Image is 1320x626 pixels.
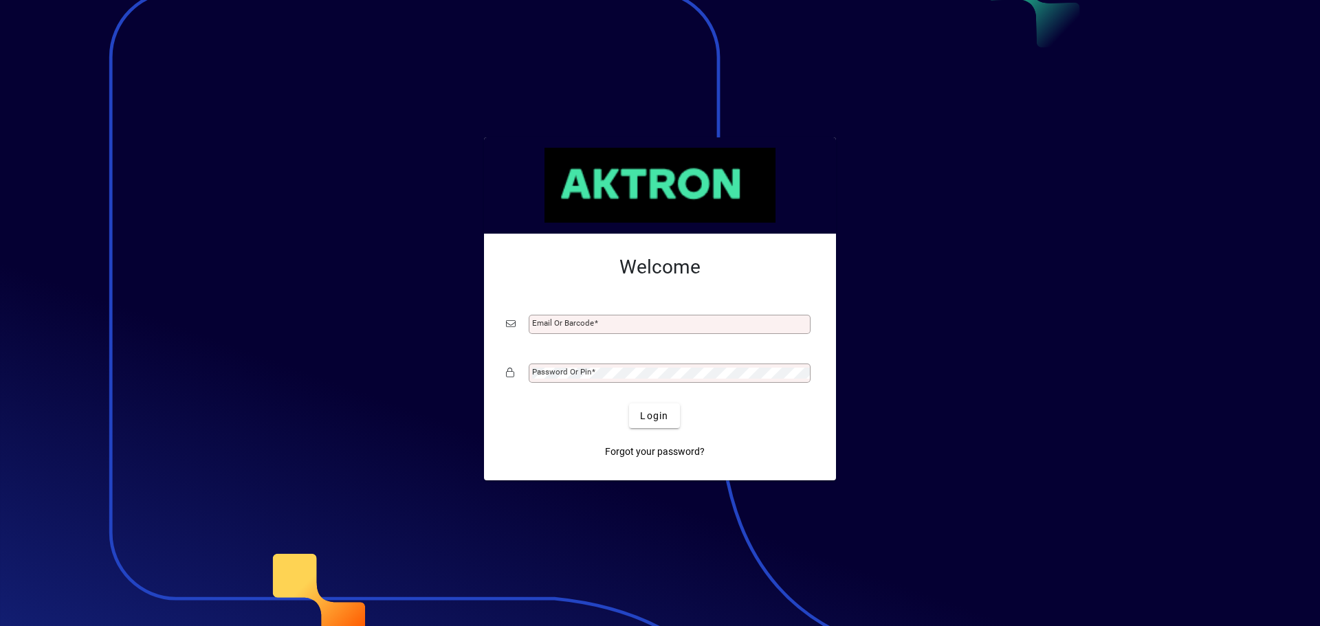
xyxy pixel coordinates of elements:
a: Forgot your password? [599,439,710,464]
h2: Welcome [506,256,814,279]
mat-label: Password or Pin [532,367,591,377]
mat-label: Email or Barcode [532,318,594,328]
span: Forgot your password? [605,445,705,459]
button: Login [629,403,679,428]
span: Login [640,409,668,423]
